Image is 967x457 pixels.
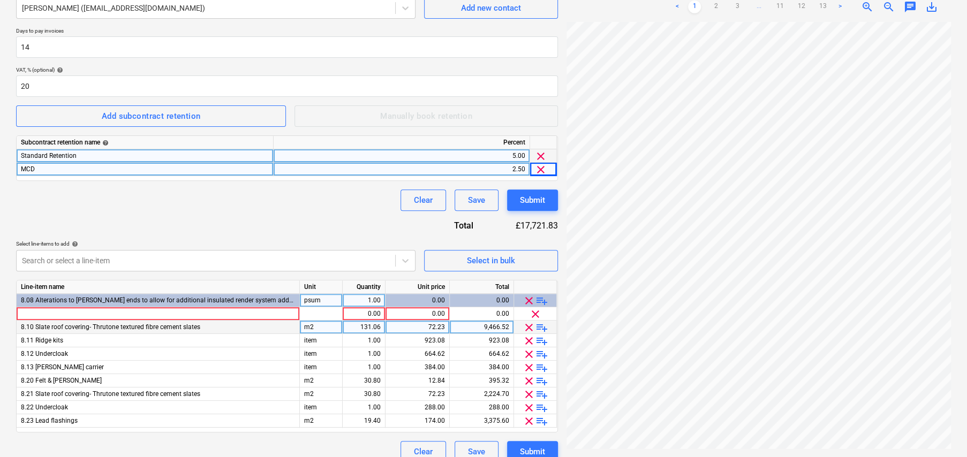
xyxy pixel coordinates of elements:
div: item [300,361,343,374]
div: 2,224.70 [454,387,509,401]
span: 8.12 Undercloak [21,350,68,357]
a: Page 12 [795,1,808,13]
a: Next page [834,1,847,13]
span: 8.20 Felt & Batten [21,377,102,384]
span: playlist_add [535,388,548,401]
div: 72.23 [390,387,445,401]
div: 384.00 [390,361,445,374]
span: 8.10 Slate roof covering- Thrutone textured fibre cement slates [21,323,200,331]
div: 5.00 [278,149,525,163]
div: Add new contact [461,1,521,15]
span: playlist_add [535,294,548,307]
div: 395.32 [454,374,509,387]
div: 2.50 [278,163,525,176]
a: Page 1 is your current page [688,1,701,13]
div: Percent [274,136,530,149]
div: 1.00 [347,361,381,374]
span: clear [523,321,535,334]
div: Unit [300,280,343,294]
div: 19.40 [347,414,381,428]
span: clear [523,415,535,428]
span: playlist_add [535,401,548,414]
div: Total [419,219,490,232]
div: 1.00 [347,347,381,361]
a: ... [752,1,765,13]
div: 0.00 [390,307,445,321]
span: playlist_add [535,415,548,428]
div: 1.00 [347,334,381,347]
p: Days to pay invoices [16,27,558,36]
span: playlist_add [535,321,548,334]
span: clear [523,388,535,401]
div: 30.80 [347,387,381,401]
button: Submit [507,189,558,211]
div: Add subcontract retention [102,109,201,123]
div: 30.80 [347,374,381,387]
button: Save [455,189,498,211]
div: Unit price [386,280,450,294]
span: clear [523,375,535,387]
button: Clear [401,189,446,211]
div: Clear [414,193,433,207]
span: clear [523,294,535,307]
div: Select line-items to add [16,240,415,247]
span: clear [534,163,547,176]
span: 8.13 Eaves carrier [21,363,104,371]
div: 1.00 [347,294,381,307]
button: Select in bulk [424,250,558,271]
div: 131.06 [347,321,381,334]
span: clear [523,348,535,361]
span: playlist_add [535,348,548,361]
div: 923.08 [390,334,445,347]
div: 0.00 [347,307,381,321]
div: Standard Retention [17,149,274,163]
span: 8.21 Slate roof covering- Thrutone textured fibre cement slates [21,390,200,398]
span: clear [534,150,547,163]
div: 174.00 [390,414,445,428]
a: Page 2 [709,1,722,13]
span: 8.22 Undercloak [21,403,68,411]
span: playlist_add [535,375,548,387]
span: help [55,67,63,73]
span: help [70,241,78,247]
div: item [300,347,343,361]
input: VAT, % [16,75,558,97]
div: £17,721.83 [490,219,558,232]
span: clear [523,401,535,414]
div: 288.00 [454,401,509,414]
div: Select in bulk [467,254,515,268]
span: 8.08 Alterations to gable ends to allow for additional insulated render system added to external ... [21,296,345,304]
div: Chat Widget [913,406,967,457]
div: 0.00 [454,307,509,321]
div: Quantity [343,280,386,294]
span: playlist_add [535,334,548,347]
a: Page 13 [817,1,829,13]
div: 9,466.52 [454,321,509,334]
input: Days to pay invoices [16,36,558,58]
span: help [100,140,109,146]
a: Previous page [671,1,684,13]
div: m2 [300,374,343,387]
span: playlist_add [535,361,548,374]
span: 8.23 Lead flashings [21,417,78,424]
div: item [300,401,343,414]
button: Add subcontract retention [16,105,286,127]
span: chat [904,1,917,13]
div: Total [450,280,514,294]
div: Submit [520,193,545,207]
div: 3,375.60 [454,414,509,428]
div: Subcontract retention name [21,136,269,149]
div: MCD [17,163,274,176]
div: 0.00 [454,294,509,307]
span: clear [529,308,542,321]
div: m2 [300,321,343,334]
span: clear [523,361,535,374]
div: 923.08 [454,334,509,347]
div: 0.00 [390,294,445,307]
span: save_alt [925,1,938,13]
a: Page 11 [774,1,787,13]
div: Save [468,193,485,207]
span: zoom_in [861,1,874,13]
span: 8.11 Ridge kits [21,337,63,344]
